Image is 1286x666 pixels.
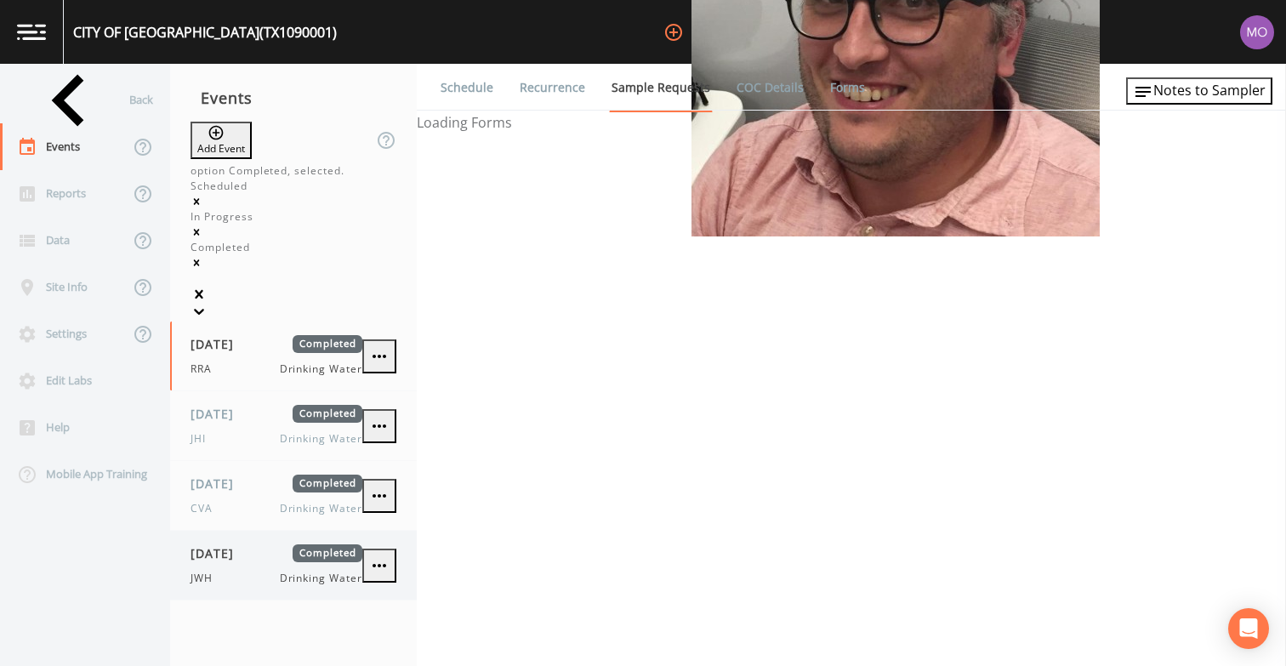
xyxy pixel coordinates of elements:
[191,571,223,586] span: JWH
[191,255,396,270] div: Remove Completed
[191,240,396,255] div: Completed
[191,501,223,516] span: CVA
[1126,77,1272,105] button: Notes to Sampler
[1153,81,1266,100] span: Notes to Sampler
[1228,608,1269,649] div: Open Intercom Messenger
[280,571,362,586] span: Drinking Water
[293,544,362,562] span: Completed
[191,209,396,225] div: In Progress
[280,361,362,377] span: Drinking Water
[170,77,417,119] div: Events
[170,531,417,601] a: [DATE]CompletedJWHDrinking Water
[293,335,362,353] span: Completed
[280,431,362,447] span: Drinking Water
[191,225,396,240] div: Remove In Progress
[191,431,216,447] span: JHI
[417,112,1286,133] div: Loading Forms
[734,64,806,111] a: COC Details
[828,64,868,111] a: Forms
[191,361,222,377] span: RRA
[191,405,246,423] span: [DATE]
[191,122,252,159] button: Add Event
[17,24,46,40] img: logo
[191,163,344,178] span: option Completed, selected.
[609,64,713,112] a: Sample Requests
[73,22,337,43] div: CITY OF [GEOGRAPHIC_DATA] (TX1090001)
[293,475,362,492] span: Completed
[1240,15,1274,49] img: 4e251478aba98ce068fb7eae8f78b90c
[170,461,417,531] a: [DATE]CompletedCVADrinking Water
[191,475,246,492] span: [DATE]
[191,544,246,562] span: [DATE]
[191,194,396,209] div: Remove Scheduled
[170,322,417,391] a: [DATE]CompletedRRADrinking Water
[191,179,396,194] div: Scheduled
[293,405,362,423] span: Completed
[191,335,246,353] span: [DATE]
[170,391,417,461] a: [DATE]CompletedJHIDrinking Water
[438,64,496,111] a: Schedule
[280,501,362,516] span: Drinking Water
[517,64,588,111] a: Recurrence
